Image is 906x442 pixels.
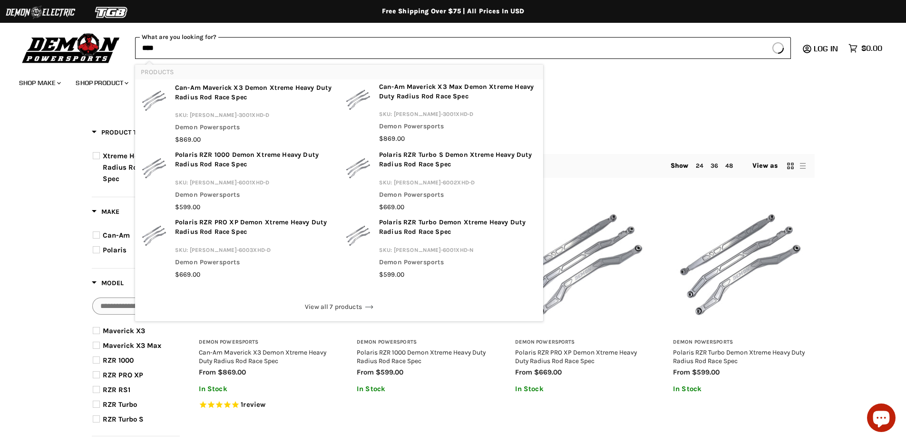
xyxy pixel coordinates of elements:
span: 1 reviews [241,400,265,409]
a: Shop Product [68,73,134,93]
p: Polaris RZR Turbo Demon Xtreme Heavy Duty Radius Rod Race Spec [379,218,537,240]
a: Can-Am Maverick X3 Demon Xtreme Heavy Duty Radius Rod Race Spec Can-Am Maverick X3 Demon Xtreme H... [141,83,333,145]
p: Can-Am Maverick X3 Max Demon Xtreme Heavy Duty Radius Rod Race Spec [379,82,537,104]
li: products: Polaris RZR PRO XP Demon Xtreme Heavy Duty Radius Rod Race Spec [135,215,339,282]
span: Xtreme Heavy Duty Radius Rod Race Spec [103,152,168,183]
li: products: Can-Am Maverick X3 Max Demon Xtreme Heavy Duty Radius Rod Race Spec [339,79,543,147]
span: Product Type [92,128,148,136]
span: RZR PRO XP [103,371,143,379]
img: Polaris RZR 1000 Demon Xtreme Heavy Duty Radius Rod Race Spec [141,150,167,185]
img: Can-Am Maverick X3 Demon Xtreme Heavy Duty Radius Rod Race Spec [141,83,167,118]
div: Free Shipping Over $75 | All Prices In USD [73,7,834,16]
p: In Stock [357,385,491,393]
p: SKU: [PERSON_NAME]-3001XHD-D [379,109,537,122]
span: Maverick X3 Max [103,341,161,350]
p: Polaris RZR 1000 Demon Xtreme Heavy Duty Radius Rod Race Spec [175,150,333,172]
ul: Main menu [12,69,880,93]
p: SKU: [PERSON_NAME]-6001XHD-D [175,178,333,190]
p: In Stock [673,385,808,393]
span: $599.00 [175,203,200,211]
a: Log in [809,44,844,53]
span: $669.00 [379,203,404,211]
span: review [243,400,265,409]
img: Demon Electric Logo 2 [5,3,76,21]
button: Filter by Make [92,207,119,219]
span: from [515,368,532,376]
span: Rated 5.0 out of 5 stars 1 reviews [199,400,333,410]
h3: Demon Powersports [515,339,650,346]
p: Demon Powersports [379,122,537,134]
span: RZR Turbo S [103,415,144,423]
p: Demon Powersports [175,190,333,202]
span: $869.00 [379,135,405,143]
p: SKU: [PERSON_NAME]-6002XHD-D [379,178,537,190]
a: Polaris RZR PRO XP Demon Xtreme Heavy Duty Radius Rod Race Spec Polaris RZR PRO XP Demon Xtreme H... [141,218,333,279]
img: Polaris RZR Turbo Demon Xtreme Heavy Duty Radius Rod Race Spec [673,198,808,332]
img: Polaris RZR PRO XP Demon Xtreme Heavy Duty Radius Rod Race Spec [515,198,650,332]
span: $869.00 [218,368,246,376]
span: from [673,368,690,376]
button: list view [798,161,808,171]
p: Demon Powersports [379,190,537,202]
span: Polaris [103,246,127,254]
img: Polaris RZR Turbo Demon Xtreme Heavy Duty Radius Rod Race Spec [345,218,371,253]
li: products: Polaris RZR Turbo S Demon Xtreme Heavy Duty Radius Rod Race Spec [339,147,543,215]
a: Polaris RZR Turbo Demon Xtreme Heavy Duty Radius Rod Race Spec Polaris RZR Turbo Demon Xtreme Hea... [345,218,537,279]
span: $669.00 [534,368,562,376]
a: Polaris RZR Turbo Demon Xtreme Heavy Duty Radius Rod Race Spec [673,348,805,365]
a: 48 [725,162,733,169]
a: Shop Make [12,73,67,93]
span: from [199,368,216,376]
p: Demon Powersports [379,258,537,270]
button: Filter by Model [92,279,124,290]
button: grid view [786,161,795,171]
a: $0.00 [844,41,887,55]
span: View as [752,162,778,170]
p: Demon Powersports [175,123,333,135]
h3: Demon Powersports [673,339,808,346]
div: View All [141,297,537,317]
span: Can-Am [103,231,130,240]
span: Model [92,279,124,287]
li: Products [135,65,543,79]
img: Polaris RZR PRO XP Demon Xtreme Heavy Duty Radius Rod Race Spec [141,218,167,253]
p: SKU: [PERSON_NAME]-3001XHD-D [175,110,333,123]
img: TGB Logo 2 [76,3,147,21]
img: Can-Am Maverick X3 Max Demon Xtreme Heavy Duty Radius Rod Race Spec [345,82,371,117]
img: Polaris RZR Turbo S Demon Xtreme Heavy Duty Radius Rod Race Spec [345,150,371,185]
a: View all 7 products [141,297,537,317]
p: SKU: [PERSON_NAME]-6003XHD-D [175,245,333,258]
input: When autocomplete results are available use up and down arrows to review and enter to select [135,37,766,59]
a: Can-Am Maverick X3 Max Demon Xtreme Heavy Duty Radius Rod Race Spec Can-Am Maverick X3 Max Demon ... [345,82,537,144]
inbox-online-store-chat: Shopify online store chat [864,404,898,434]
span: $869.00 [175,135,201,144]
button: Search [766,37,791,59]
a: Polaris RZR 1000 Demon Xtreme Heavy Duty Radius Rod Race Spec Polaris RZR 1000 Demon Xtreme Heavy... [141,150,333,212]
span: Log in [814,44,838,53]
div: Products [135,65,543,293]
span: RZR 1000 [103,356,134,365]
span: RZR Turbo [103,400,137,409]
a: Polaris RZR Turbo S Demon Xtreme Heavy Duty Radius Rod Race Spec Polaris RZR Turbo S Demon Xtreme... [345,150,537,212]
p: Demon Powersports [175,258,333,270]
h3: Demon Powersports [199,339,333,346]
h3: Demon Powersports [357,339,491,346]
p: In Stock [515,385,650,393]
span: $0.00 [861,44,882,53]
span: from [357,368,374,376]
span: Maverick X3 [103,327,145,335]
li: products: Polaris RZR 1000 Demon Xtreme Heavy Duty Radius Rod Race Spec [135,147,339,215]
p: SKU: [PERSON_NAME]-6001XHD-N [379,245,537,258]
p: Polaris RZR Turbo S Demon Xtreme Heavy Duty Radius Rod Race Spec [379,150,537,172]
input: Search Options [92,298,179,315]
span: $599.00 [692,368,720,376]
span: $599.00 [376,368,403,376]
span: RZR RS1 [103,385,130,394]
a: Polaris RZR 1000 Demon Xtreme Heavy Duty Radius Rod Race Spec [357,348,486,365]
p: In Stock [199,385,333,393]
li: products: Can-Am Maverick X3 Demon Xtreme Heavy Duty Radius Rod Race Spec [135,79,339,148]
li: products: Polaris RZR Turbo Demon Xtreme Heavy Duty Radius Rod Race Spec [339,215,543,283]
a: Polaris RZR PRO XP Demon Xtreme Heavy Duty Radius Rod Race Spec [515,348,637,365]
